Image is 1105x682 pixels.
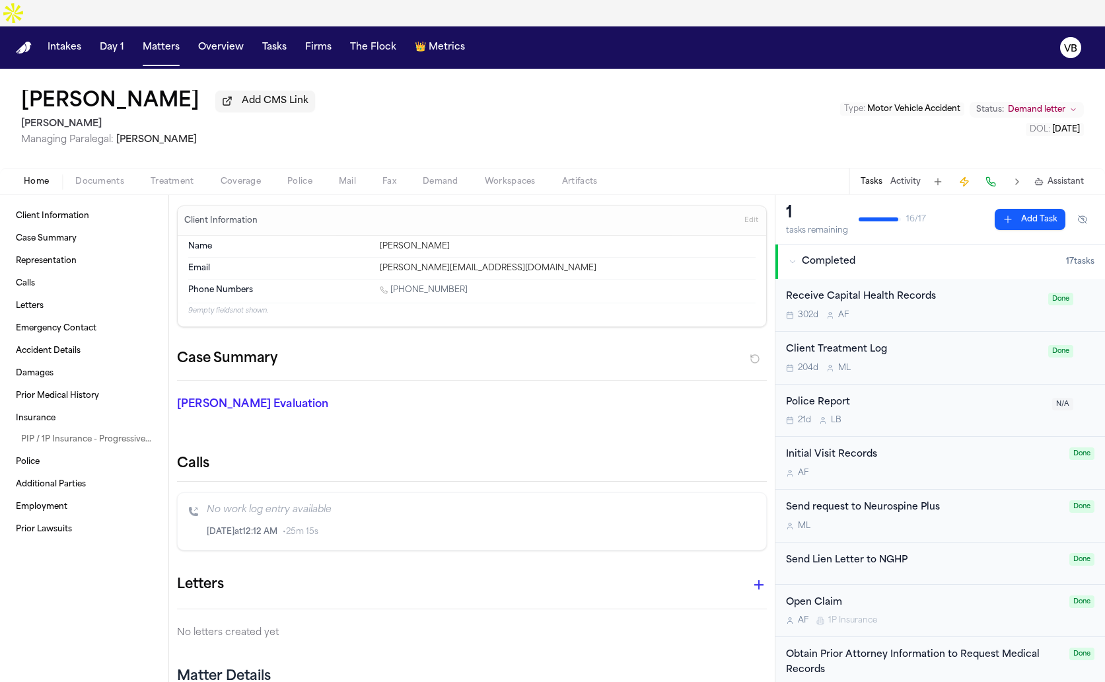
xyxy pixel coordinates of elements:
h1: Letters [177,574,224,595]
p: [PERSON_NAME] Evaluation [177,397,363,412]
span: Workspaces [485,176,536,187]
span: 17 task s [1066,256,1094,267]
span: Assistant [1048,176,1084,187]
div: Receive Capital Health Records [786,289,1040,305]
span: Done [1069,648,1094,660]
span: Phone Numbers [188,285,253,295]
div: Police Report [786,395,1044,410]
button: Add Task [929,172,947,191]
h3: Client Information [182,215,260,226]
dt: Email [188,263,372,274]
button: Create Immediate Task [955,172,974,191]
span: M L [838,363,851,373]
button: Firms [300,36,337,59]
button: Tasks [257,36,292,59]
div: Open Claim [786,595,1061,611]
button: Overview [193,36,249,59]
span: Fax [382,176,396,187]
a: Insurance [11,408,158,429]
button: Edit DOL: 2024-08-06 [1026,123,1084,136]
span: Managing Paralegal: [21,135,114,145]
div: tasks remaining [786,225,848,236]
span: 16 / 17 [906,214,926,225]
span: [DATE] [1052,126,1080,133]
div: [PERSON_NAME] [380,241,756,252]
span: Demand letter [1008,104,1065,115]
span: 302d [798,310,818,321]
span: A F [798,615,808,626]
span: Documents [75,176,124,187]
div: [PERSON_NAME][EMAIL_ADDRESS][DOMAIN_NAME] [380,263,756,274]
a: Accident Details [11,340,158,361]
div: Obtain Prior Attorney Information to Request Medical Records [786,648,1061,678]
span: Done [1048,293,1073,305]
span: Add CMS Link [242,95,308,108]
button: Assistant [1034,176,1084,187]
span: [DATE] at 12:12 AM [207,527,277,537]
span: M L [798,521,810,531]
span: Treatment [151,176,194,187]
a: Prior Medical History [11,385,158,406]
div: Open task: Send request to Neurospine Plus [775,490,1105,543]
div: Send Lien Letter to NGHP [786,553,1061,568]
span: • 25m 15s [283,527,318,537]
span: Completed [802,255,855,268]
div: Open task: Client Treatment Log [775,332,1105,385]
a: Client Information [11,206,158,227]
a: Calls [11,273,158,294]
div: 1 [786,203,848,224]
a: Home [16,42,32,54]
span: Coverage [221,176,261,187]
div: Initial Visit Records [786,447,1061,463]
a: Case Summary [11,228,158,249]
div: Open task: Initial Visit Records [775,437,1105,490]
button: Matters [137,36,185,59]
h1: [PERSON_NAME] [21,90,199,114]
span: Edit [744,216,758,225]
button: Edit [740,210,762,231]
span: L B [831,415,841,426]
a: Emergency Contact [11,318,158,339]
a: Police [11,451,158,473]
span: Done [1069,500,1094,513]
button: Add Task [995,209,1065,230]
button: Activity [890,176,921,187]
a: Damages [11,363,158,384]
button: Completed17tasks [775,245,1105,279]
span: 204d [798,363,818,373]
span: Done [1069,447,1094,460]
div: Open task: Receive Capital Health Records [775,279,1105,332]
span: Type : [844,105,865,113]
a: Prior Lawsuits [11,519,158,540]
a: Additional Parties [11,474,158,495]
a: Employment [11,496,158,517]
dt: Name [188,241,372,252]
button: Change status from Demand letter [970,102,1084,118]
button: Edit matter name [21,90,199,114]
a: PIP / 1P Insurance - Progressive Advanced Insurance Company [16,429,158,450]
img: Finch Logo [16,42,32,54]
span: Done [1069,595,1094,608]
h2: [PERSON_NAME] [21,116,315,132]
button: Day 1 [94,36,129,59]
button: Hide completed tasks (⌘⇧H) [1071,209,1094,230]
div: Open task: Send Lien Letter to NGHP [775,543,1105,585]
span: Home [24,176,49,187]
button: Tasks [861,176,882,187]
div: Open task: Open Claim [775,585,1105,638]
span: [PERSON_NAME] [116,135,197,145]
p: 9 empty fields not shown. [188,306,756,316]
button: crownMetrics [410,36,470,59]
p: No letters created yet [177,625,767,641]
span: 21d [798,415,811,426]
span: DOL : [1030,126,1050,133]
span: A F [798,468,808,478]
h2: Case Summary [177,348,277,369]
span: Mail [339,176,356,187]
div: Client Treatment Log [786,342,1040,358]
span: Artifacts [562,176,598,187]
